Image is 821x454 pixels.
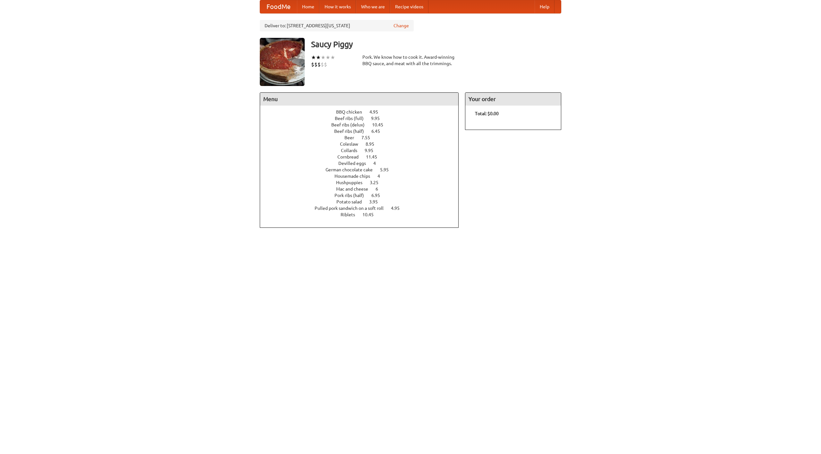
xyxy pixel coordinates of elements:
span: 7.55 [361,135,377,140]
li: ★ [311,54,316,61]
a: Coleslaw 8.95 [340,141,386,147]
a: How it works [319,0,356,13]
img: angular.jpg [260,38,305,86]
span: Housemade chips [334,174,377,179]
span: 10.45 [362,212,380,217]
span: Beer [344,135,360,140]
div: Deliver to: [STREET_ADDRESS][US_STATE] [260,20,414,31]
span: Mac and cheese [336,186,375,192]
a: Beef ribs (half) 6.45 [334,129,392,134]
li: $ [324,61,327,68]
a: Beef ribs (full) 9.95 [335,116,392,121]
li: ★ [326,54,330,61]
span: 9.95 [371,116,386,121]
span: 5.95 [380,167,395,172]
span: 4.95 [391,206,406,211]
a: Potato salad 3.95 [336,199,390,204]
a: Who we are [356,0,390,13]
span: 6 [376,186,385,192]
span: 8.95 [366,141,381,147]
span: 3.95 [369,199,384,204]
a: BBQ chicken 4.95 [336,109,390,115]
span: Cornbread [337,154,365,159]
a: German chocolate cake 5.95 [326,167,401,172]
span: German chocolate cake [326,167,379,172]
a: Help [535,0,554,13]
span: Pulled pork sandwich on a soft roll [315,206,390,211]
span: Devilled eggs [338,161,372,166]
span: 9.95 [365,148,380,153]
span: Pork ribs (half) [334,193,370,198]
span: Beef ribs (half) [334,129,370,134]
span: 4 [373,161,382,166]
li: $ [314,61,317,68]
a: Recipe videos [390,0,428,13]
span: Beef ribs (full) [335,116,370,121]
li: $ [311,61,314,68]
h3: Saucy Piggy [311,38,561,51]
li: ★ [330,54,335,61]
span: Riblets [341,212,361,217]
span: Hushpuppies [336,180,369,185]
span: 4.95 [369,109,385,115]
a: Devilled eggs 4 [338,161,388,166]
a: Beer 7.55 [344,135,382,140]
span: 6.95 [371,193,386,198]
a: Mac and cheese 6 [336,186,390,192]
a: Cornbread 11.45 [337,154,389,159]
li: ★ [316,54,321,61]
span: 10.45 [372,122,390,127]
span: 6.45 [371,129,386,134]
span: Potato salad [336,199,368,204]
a: Collards 9.95 [341,148,385,153]
a: Riblets 10.45 [341,212,385,217]
a: Hushpuppies 3.25 [336,180,390,185]
span: 11.45 [366,154,384,159]
b: Total: $0.00 [475,111,499,116]
span: BBQ chicken [336,109,368,115]
a: Pork ribs (half) 6.95 [334,193,392,198]
span: Collards [341,148,364,153]
a: Change [394,22,409,29]
span: Coleslaw [340,141,365,147]
a: Housemade chips 4 [334,174,392,179]
span: 3.25 [370,180,385,185]
h4: Your order [465,93,561,106]
h4: Menu [260,93,458,106]
div: Pork. We know how to cook it. Award-winning BBQ sauce, and meat with all the trimmings. [362,54,459,67]
li: $ [321,61,324,68]
a: FoodMe [260,0,297,13]
span: Beef ribs (delux) [331,122,371,127]
li: ★ [321,54,326,61]
a: Beef ribs (delux) 10.45 [331,122,395,127]
span: 4 [377,174,386,179]
li: $ [317,61,321,68]
a: Home [297,0,319,13]
a: Pulled pork sandwich on a soft roll 4.95 [315,206,411,211]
